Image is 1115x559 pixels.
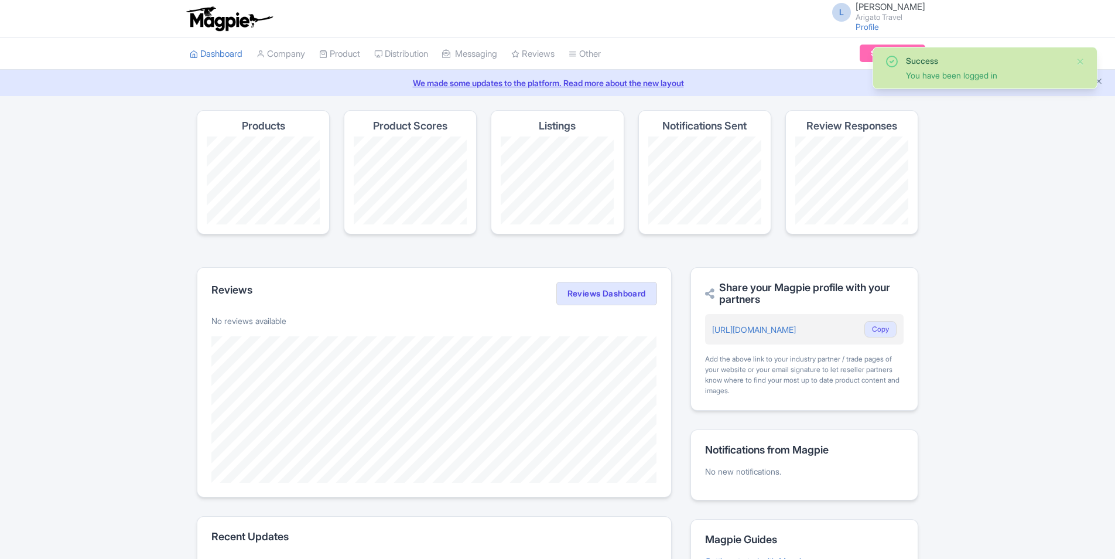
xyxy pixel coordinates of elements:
div: Add the above link to your industry partner / trade pages of your website or your email signature... [705,354,904,396]
p: No reviews available [211,315,657,327]
p: No new notifications. [705,465,904,478]
a: Profile [856,22,879,32]
a: Messaging [442,38,497,70]
a: Distribution [374,38,428,70]
small: Arigato Travel [856,13,925,21]
a: Company [256,38,305,70]
a: We made some updates to the platform. Read more about the new layout [7,77,1108,89]
h4: Products [242,120,285,132]
h2: Recent Updates [211,531,657,543]
h4: Notifications Sent [662,120,747,132]
img: logo-ab69f6fb50320c5b225c76a69d11143b.png [184,6,275,32]
h4: Listings [539,120,576,132]
a: Product [319,38,360,70]
h4: Review Responses [806,120,897,132]
div: You have been logged in [906,69,1066,81]
a: Subscription [860,45,925,62]
h2: Notifications from Magpie [705,444,904,456]
h2: Magpie Guides [705,534,904,546]
div: Success [906,54,1066,67]
button: Close announcement [1095,76,1103,89]
h2: Reviews [211,284,252,296]
a: Dashboard [190,38,242,70]
a: Reviews [511,38,555,70]
a: [URL][DOMAIN_NAME] [712,325,796,335]
h4: Product Scores [373,120,447,132]
h2: Share your Magpie profile with your partners [705,282,904,305]
span: L [832,3,851,22]
button: Close [1076,54,1085,69]
a: Reviews Dashboard [556,282,657,305]
span: [PERSON_NAME] [856,1,925,12]
a: Other [569,38,601,70]
a: L [PERSON_NAME] Arigato Travel [825,2,925,21]
button: Copy [864,321,897,338]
